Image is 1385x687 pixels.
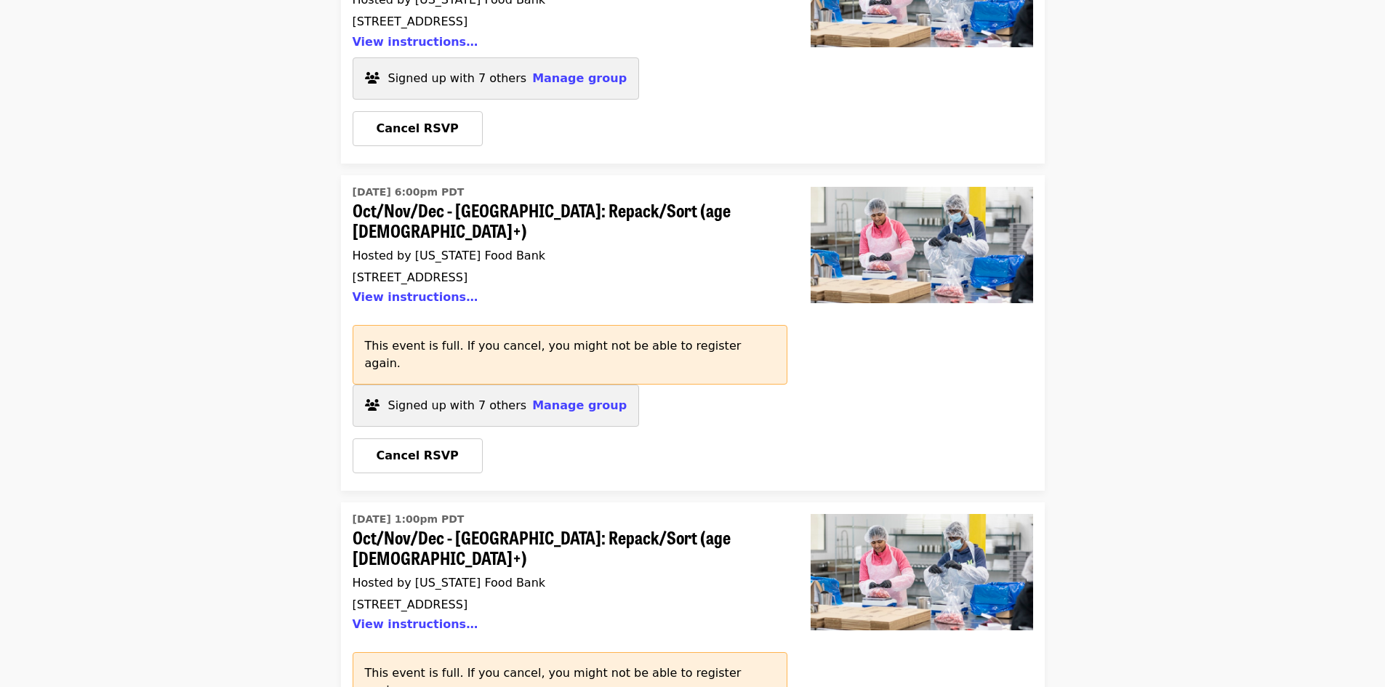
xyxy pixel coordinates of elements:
[353,512,465,527] time: [DATE] 1:00pm PDT
[353,576,546,590] span: Hosted by [US_STATE] Food Bank
[365,71,380,85] i: users icon
[353,527,776,569] span: Oct/Nov/Dec - [GEOGRAPHIC_DATA]: Repack/Sort (age [DEMOGRAPHIC_DATA]+)
[353,598,776,611] div: [STREET_ADDRESS]
[353,270,776,284] div: [STREET_ADDRESS]
[353,508,776,640] a: Oct/Nov/Dec - Beaverton: Repack/Sort (age 10+)
[353,15,776,28] div: [STREET_ADDRESS]
[353,438,483,473] button: Cancel RSVP
[532,70,627,87] button: Manage group
[811,187,1033,303] img: Oct/Nov/Dec - Beaverton: Repack/Sort (age 10+)
[353,35,478,49] button: View instructions…
[532,398,627,412] span: Manage group
[365,337,775,372] p: This event is full. If you cancel, you might not be able to register again.
[353,249,546,262] span: Hosted by [US_STATE] Food Bank
[377,449,459,462] span: Cancel RSVP
[811,514,1033,630] img: Oct/Nov/Dec - Beaverton: Repack/Sort (age 10+)
[353,290,478,304] button: View instructions…
[353,111,483,146] button: Cancel RSVP
[388,398,527,412] span: Signed up with 7 others
[532,71,627,85] span: Manage group
[353,181,776,313] a: Oct/Nov/Dec - Beaverton: Repack/Sort (age 10+)
[353,200,776,242] span: Oct/Nov/Dec - [GEOGRAPHIC_DATA]: Repack/Sort (age [DEMOGRAPHIC_DATA]+)
[388,71,527,85] span: Signed up with 7 others
[353,617,478,631] button: View instructions…
[353,185,465,200] time: [DATE] 6:00pm PDT
[799,175,1045,491] a: Oct/Nov/Dec - Beaverton: Repack/Sort (age 10+)
[532,397,627,414] button: Manage group
[377,121,459,135] span: Cancel RSVP
[365,398,380,412] i: users icon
